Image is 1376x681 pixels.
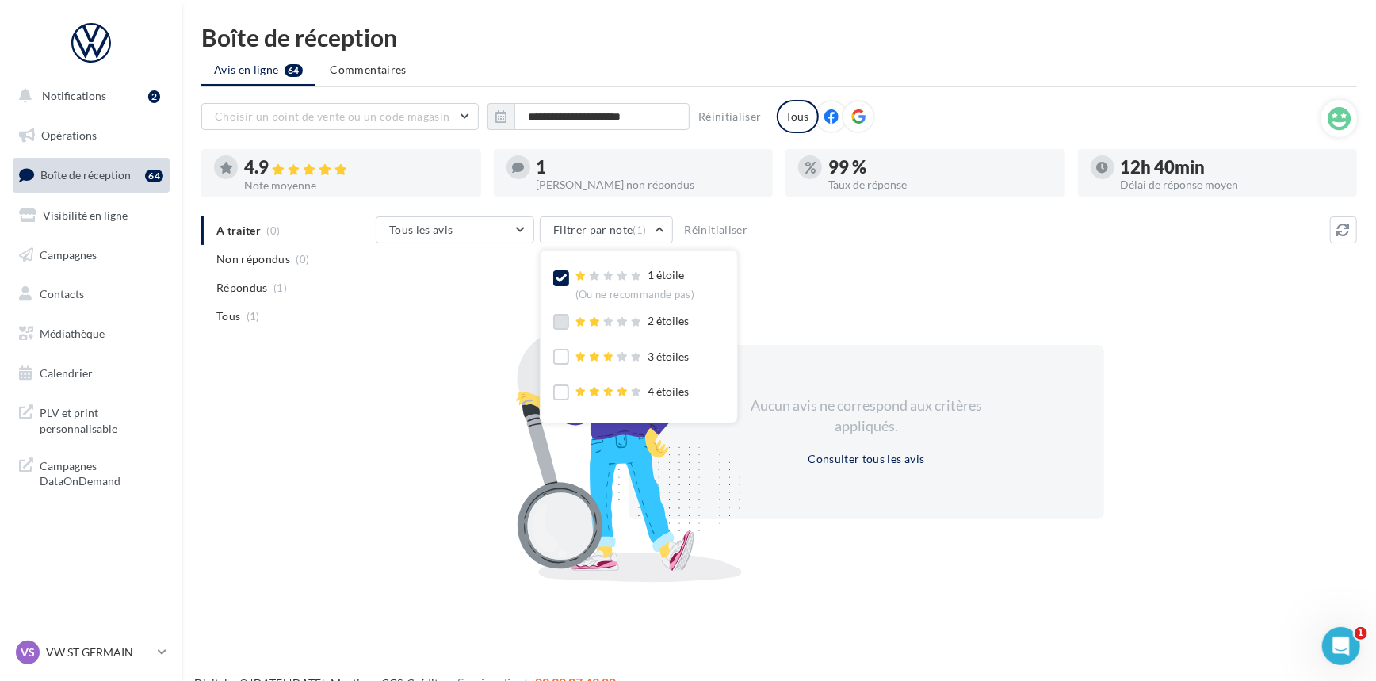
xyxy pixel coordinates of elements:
[692,107,768,126] button: Réinitialiser
[10,119,173,152] a: Opérations
[10,199,173,232] a: Visibilité en ligne
[1355,627,1367,640] span: 1
[40,287,84,300] span: Contacts
[10,277,173,311] a: Contacts
[46,645,151,660] p: VW ST GERMAIN
[575,267,694,301] div: 1 étoile
[216,308,240,324] span: Tous
[41,128,97,142] span: Opérations
[10,449,173,495] a: Campagnes DataOnDemand
[273,281,287,294] span: (1)
[145,170,163,182] div: 64
[777,100,819,133] div: Tous
[730,396,1003,436] div: Aucun avis ne correspond aux critères appliqués.
[633,224,647,236] span: (1)
[244,159,468,177] div: 4.9
[21,645,35,660] span: VS
[40,402,163,436] span: PLV et print personnalisable
[201,103,479,130] button: Choisir un point de vente ou un code magasin
[201,25,1357,49] div: Boîte de réception
[376,216,534,243] button: Tous les avis
[828,179,1053,190] div: Taux de réponse
[575,384,690,400] div: 4 étoiles
[537,179,761,190] div: [PERSON_NAME] non répondus
[10,79,166,113] button: Notifications 2
[244,180,468,191] div: Note moyenne
[537,159,761,176] div: 1
[40,366,93,380] span: Calendrier
[10,317,173,350] a: Médiathèque
[40,168,131,182] span: Boîte de réception
[247,310,260,323] span: (1)
[215,109,449,123] span: Choisir un point de vente ou un code magasin
[678,220,755,239] button: Réinitialiser
[148,90,160,103] div: 2
[216,280,268,296] span: Répondus
[10,239,173,272] a: Campagnes
[40,247,97,261] span: Campagnes
[1121,179,1345,190] div: Délai de réponse moyen
[801,450,931,469] button: Consulter tous les avis
[575,288,694,302] div: (Ou ne recommande pas)
[389,223,453,236] span: Tous les avis
[42,89,106,102] span: Notifications
[1121,159,1345,176] div: 12h 40min
[1322,627,1360,665] iframe: Intercom live chat
[40,327,105,340] span: Médiathèque
[10,158,173,192] a: Boîte de réception64
[10,396,173,442] a: PLV et print personnalisable
[540,216,673,243] button: Filtrer par note(1)
[43,209,128,222] span: Visibilité en ligne
[296,253,310,266] span: (0)
[828,159,1053,176] div: 99 %
[331,62,407,78] span: Commentaires
[10,357,173,390] a: Calendrier
[216,251,290,267] span: Non répondus
[40,455,163,489] span: Campagnes DataOnDemand
[575,349,690,365] div: 3 étoiles
[13,637,170,668] a: VS VW ST GERMAIN
[575,313,690,330] div: 2 étoiles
